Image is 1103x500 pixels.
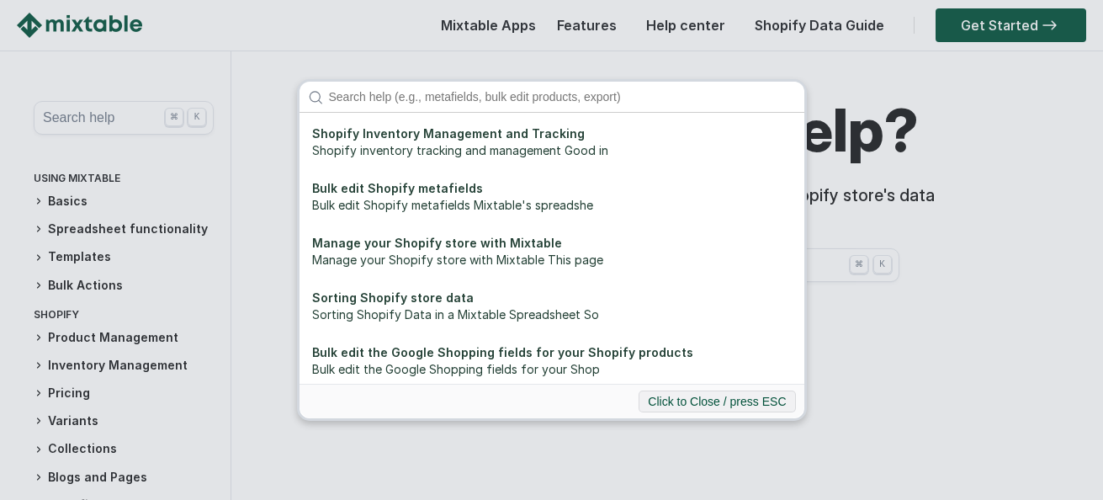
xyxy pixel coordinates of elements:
a: Bulk edit Shopify metafieldsBulk edit Shopify metafields Mixtable's spreadshe [304,172,800,222]
a: Share Workbook With Shopify DataShare Workbook With Shopify Data There are times [304,391,800,441]
div: Manage your Shopify store with Mixtable This page [312,252,792,269]
div: Sorting Shopify store data [312,290,792,306]
a: Bulk edit the Google Shopping fields for your Shopify productsBulk edit the Google Shopping field... [304,336,800,386]
a: Manage your Shopify store with MixtableManage your Shopify store with Mixtable This page [304,226,800,277]
div: Shopify Inventory Management and Tracking [312,125,792,142]
a: Sorting Shopify store dataSorting Shopify Data in a Mixtable Spreadsheet So [304,281,800,332]
div: Bulk edit Shopify metafields [312,180,792,197]
div: Bulk edit Shopify metafields Mixtable's spreadshe [312,197,792,214]
div: Sorting Shopify Data in a Mixtable Spreadsheet So [312,306,792,323]
a: Shopify Inventory Management and TrackingShopify inventory tracking and management Good in [304,117,800,168]
div: Bulk edit the Google Shopping fields for your Shop [312,361,792,378]
input: Search [321,82,804,112]
img: search [308,90,323,105]
div: Shopify inventory tracking and management Good in [312,142,792,159]
button: Click to Close / press ESC [639,391,795,412]
div: Bulk edit the Google Shopping fields for your Shopify products [312,344,792,361]
div: Manage your Shopify store with Mixtable [312,235,792,252]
